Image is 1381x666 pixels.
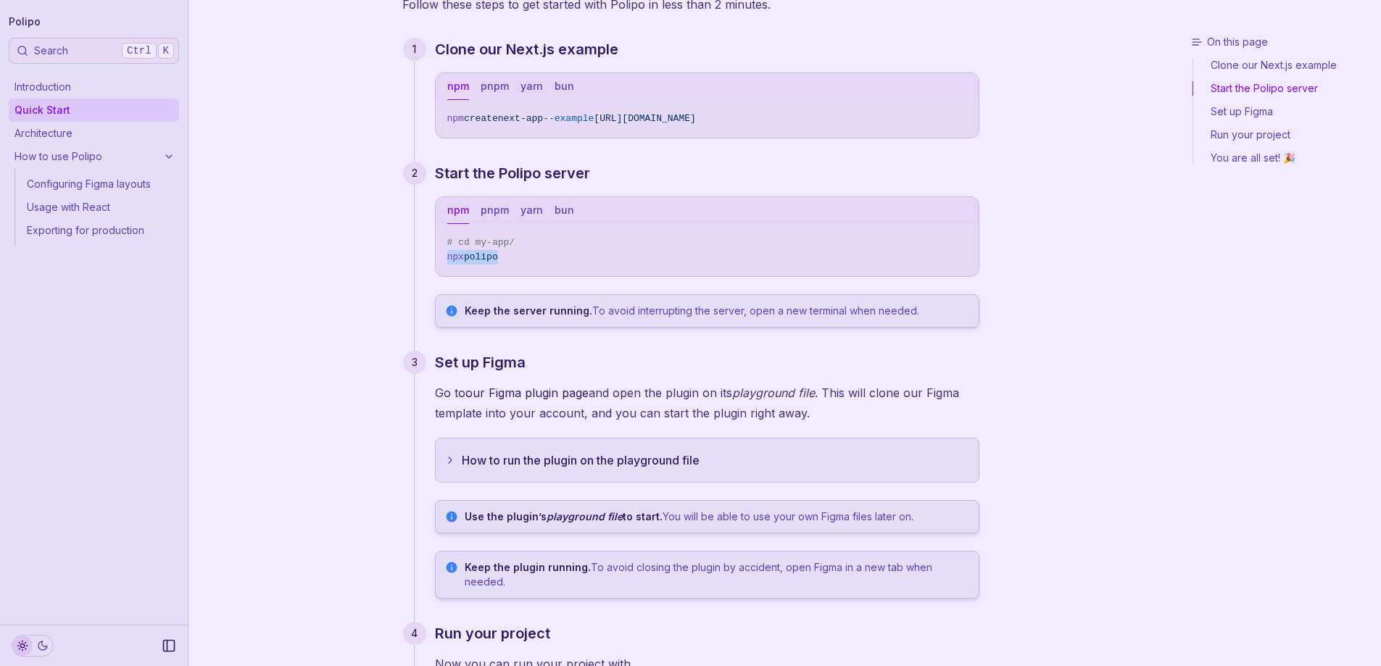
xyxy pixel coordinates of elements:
a: You are all set! 🎉 [1193,146,1375,165]
em: playground file [547,510,623,523]
button: pnpm [481,73,509,100]
button: bun [555,73,574,100]
a: Clone our Next.js example [435,38,618,61]
span: # cd my-app/ [447,237,515,248]
a: Run your project [1193,123,1375,146]
a: Exporting for production [21,219,179,242]
button: Toggle Theme [12,635,54,657]
p: Go to and open the plugin on its . This will clone our Figma template into your account, and you ... [435,383,979,423]
strong: Use the plugin’s to start. [465,510,663,523]
kbd: Ctrl [122,43,157,59]
em: playground file [732,386,815,400]
a: Polipo [9,12,41,32]
button: npm [447,197,469,224]
button: yarn [521,197,543,224]
a: Run your project [435,622,550,645]
button: npm [447,73,469,100]
a: Architecture [9,122,179,145]
a: Quick Start [9,99,179,122]
p: You will be able to use your own Figma files later on. [465,509,970,524]
button: How to run the plugin on the playground file [436,438,979,482]
a: How to use Polipo [9,145,179,168]
span: next-app [498,113,543,124]
h3: On this page [1191,35,1375,49]
a: Start the Polipo server [1193,77,1375,100]
span: npm [447,113,464,124]
button: SearchCtrlK [9,38,179,64]
a: Start the Polipo server [435,162,590,185]
a: Set up Figma [1193,100,1375,123]
span: npx [447,251,464,262]
a: Introduction [9,75,179,99]
span: --example [543,113,594,124]
button: pnpm [481,197,509,224]
a: Usage with React [21,196,179,219]
span: create [464,113,498,124]
span: [URL][DOMAIN_NAME] [594,113,695,124]
kbd: K [158,43,174,59]
button: Collapse Sidebar [157,634,181,657]
span: polipo [464,251,498,262]
p: To avoid interrupting the server, open a new terminal when needed. [465,304,970,318]
strong: Keep the plugin running. [465,561,591,573]
p: To avoid closing the plugin by accident, open Figma in a new tab when needed. [465,560,970,589]
a: Clone our Next.js example [1193,58,1375,77]
strong: Keep the server running. [465,304,592,317]
button: yarn [521,73,543,100]
button: bun [555,197,574,224]
a: Set up Figma [435,351,526,374]
a: our Figma plugin page [465,386,589,400]
a: Configuring Figma layouts [21,172,179,196]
